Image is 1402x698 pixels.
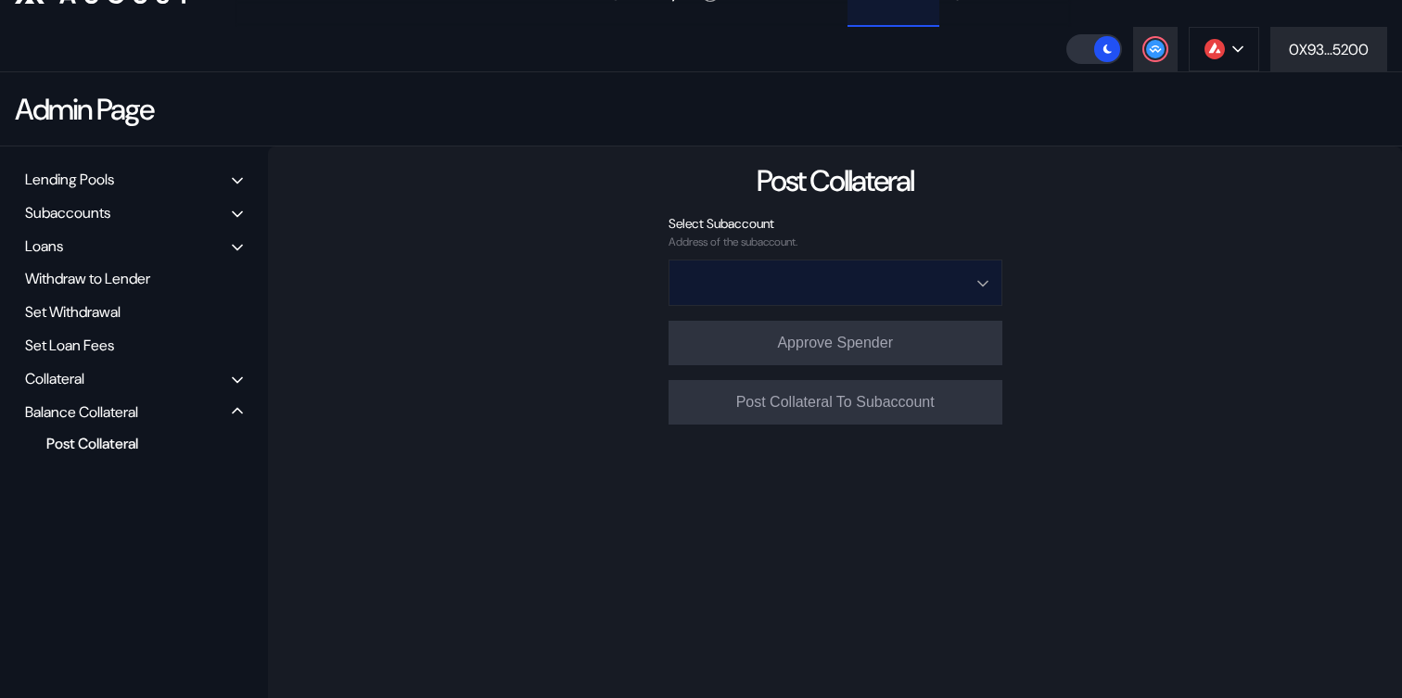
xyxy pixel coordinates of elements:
[669,380,1002,425] button: Post Collateral To Subaccount
[25,369,84,388] div: Collateral
[669,235,1002,248] div: Address of the subaccount.
[25,236,63,256] div: Loans
[669,260,1002,306] button: Open menu
[1189,27,1259,71] button: chain logo
[757,161,913,200] div: Post Collateral
[37,431,218,456] div: Post Collateral
[1270,27,1387,71] button: 0X93...5200
[19,331,249,360] div: Set Loan Fees
[19,298,249,326] div: Set Withdrawal
[1289,40,1369,59] div: 0X93...5200
[25,402,138,422] div: Balance Collateral
[25,170,114,189] div: Lending Pools
[15,90,153,129] div: Admin Page
[19,264,249,293] div: Withdraw to Lender
[669,321,1002,365] button: Approve Spender
[25,203,110,222] div: Subaccounts
[669,215,1002,232] div: Select Subaccount
[1204,39,1225,59] img: chain logo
